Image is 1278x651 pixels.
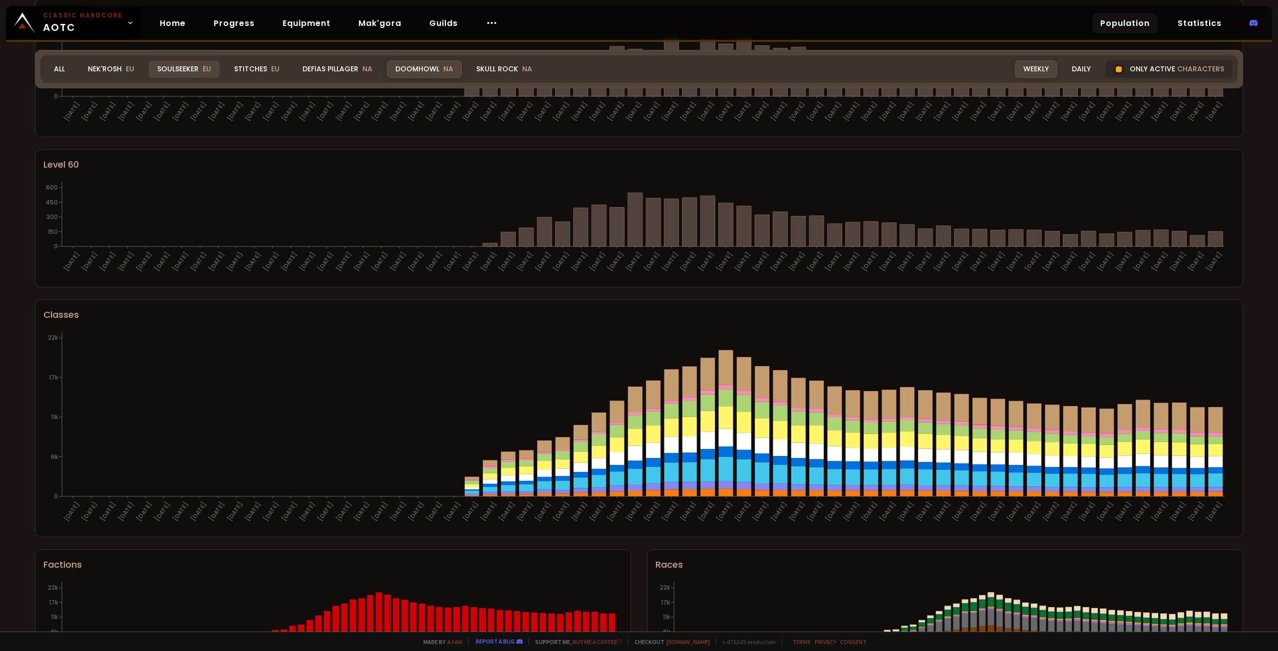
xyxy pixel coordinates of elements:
[751,100,770,123] text: [DATE]
[1186,500,1206,523] text: [DATE]
[447,638,462,646] a: a fan
[54,492,58,500] tspan: 0
[715,100,734,123] text: [DATE]
[1168,250,1188,273] text: [DATE]
[529,638,622,646] span: Support me,
[362,64,372,74] span: NA
[678,250,698,273] text: [DATE]
[933,500,952,523] text: [DATE]
[461,250,480,273] text: [DATE]
[787,250,807,273] text: [DATE]
[298,250,317,273] text: [DATE]
[334,250,353,273] text: [DATE]
[207,100,227,123] text: [DATE]
[206,13,263,33] a: Progress
[914,500,934,523] text: [DATE]
[153,100,172,123] text: [DATE]
[815,638,836,646] a: Privacy
[515,100,535,123] text: [DATE]
[515,500,535,523] text: [DATE]
[805,100,825,123] text: [DATE]
[1005,500,1024,523] text: [DATE]
[533,100,553,123] text: [DATE]
[406,100,426,123] text: [DATE]
[1132,500,1151,523] text: [DATE]
[387,60,462,78] div: Doomhowl
[769,100,789,123] text: [DATE]
[716,638,776,646] span: v. d752d5 - production
[294,60,381,78] div: Defias Pillager
[334,500,353,523] text: [DATE]
[533,500,553,523] text: [DATE]
[896,500,916,523] text: [DATE]
[388,500,408,523] text: [DATE]
[425,500,444,523] text: [DATE]
[98,100,118,123] text: [DATE]
[43,11,123,20] small: Classic Hardcore
[352,100,371,123] text: [DATE]
[968,250,988,273] text: [DATE]
[79,60,143,78] div: Nek'Rosh
[443,500,462,523] text: [DATE]
[171,100,190,123] text: [DATE]
[1168,100,1188,123] text: [DATE]
[1114,500,1133,523] text: [DATE]
[628,638,710,646] span: Checkout
[116,250,136,273] text: [DATE]
[733,100,752,123] text: [DATE]
[606,250,626,273] text: [DATE]
[968,500,988,523] text: [DATE]
[1023,500,1042,523] text: [DATE]
[417,638,462,646] span: Made by
[1114,100,1133,123] text: [DATE]
[134,500,154,523] text: [DATE]
[1186,100,1206,123] text: [DATE]
[1150,250,1170,273] text: [DATE]
[262,100,281,123] text: [DATE]
[751,250,770,273] text: [DATE]
[80,250,99,273] text: [DATE]
[1077,100,1097,123] text: [DATE]
[98,250,118,273] text: [DATE]
[1059,250,1079,273] text: [DATE]
[663,613,670,621] tspan: 11k
[406,250,426,273] text: [DATE]
[207,500,227,523] text: [DATE]
[606,500,626,523] text: [DATE]
[792,638,811,646] a: Terms
[588,100,607,123] text: [DATE]
[840,638,867,646] a: Consent
[126,64,134,74] span: EU
[968,100,988,123] text: [DATE]
[1005,100,1024,123] text: [DATE]
[533,250,553,273] text: [DATE]
[896,250,916,273] text: [DATE]
[1132,250,1151,273] text: [DATE]
[48,333,58,342] tspan: 22k
[842,250,861,273] text: [DATE]
[715,500,734,523] text: [DATE]
[203,64,211,74] span: EU
[1015,60,1057,78] div: Weekly
[860,500,879,523] text: [DATE]
[49,598,58,607] tspan: 17k
[461,100,480,123] text: [DATE]
[624,100,643,123] text: [DATE]
[624,500,643,523] text: [DATE]
[787,100,807,123] text: [DATE]
[660,100,680,123] text: [DATE]
[497,250,517,273] text: [DATE]
[1041,100,1061,123] text: [DATE]
[860,100,879,123] text: [DATE]
[225,500,245,523] text: [DATE]
[298,100,317,123] text: [DATE]
[1077,500,1097,523] text: [DATE]
[152,13,194,33] a: Home
[54,92,58,100] tspan: 0
[225,250,245,273] text: [DATE]
[189,100,208,123] text: [DATE]
[497,500,517,523] text: [DATE]
[769,250,789,273] text: [DATE]
[468,60,541,78] div: Skull Rock
[46,183,58,192] tspan: 600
